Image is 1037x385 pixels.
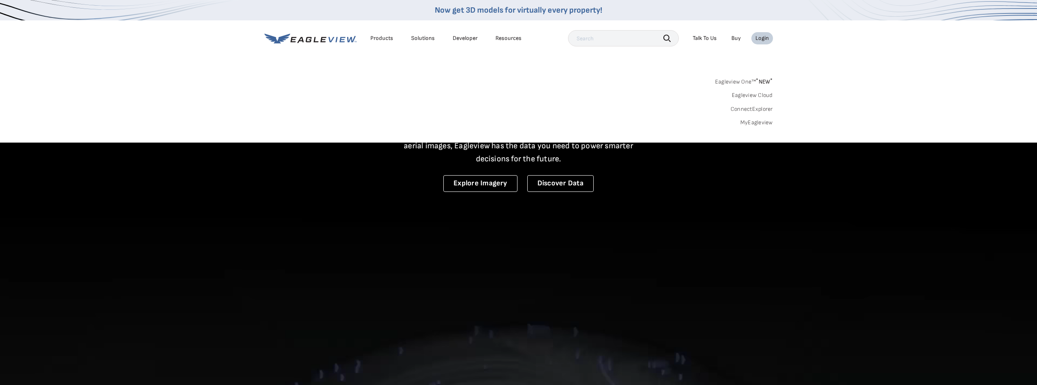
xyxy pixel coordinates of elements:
a: Developer [453,35,478,42]
p: A new era starts here. Built on more than 3.5 billion high-resolution aerial images, Eagleview ha... [394,126,643,165]
div: Resources [495,35,522,42]
div: Login [755,35,769,42]
a: Buy [731,35,741,42]
a: Eagleview Cloud [732,92,773,99]
div: Solutions [411,35,435,42]
a: ConnectExplorer [731,106,773,113]
input: Search [568,30,679,46]
a: Eagleview One™*NEW* [715,76,773,85]
div: Products [370,35,393,42]
a: Explore Imagery [443,175,517,192]
a: MyEagleview [740,119,773,126]
span: NEW [756,78,773,85]
div: Talk To Us [693,35,717,42]
a: Discover Data [527,175,594,192]
a: Now get 3D models for virtually every property! [435,5,602,15]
